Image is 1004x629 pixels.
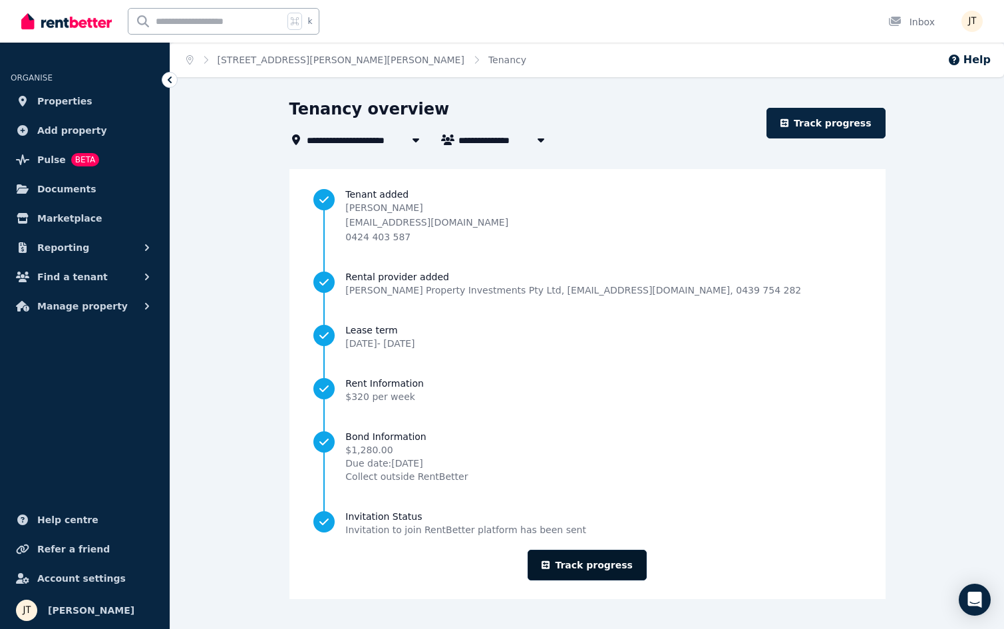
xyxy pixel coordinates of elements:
[345,510,586,523] span: Invitation Status
[345,284,801,297] span: [PERSON_NAME] Property Investments Pty Ltd , [EMAIL_ADDRESS][DOMAIN_NAME] , 0439 754 282
[11,117,159,144] a: Add property
[345,201,508,214] p: [PERSON_NAME]
[345,338,415,349] span: [DATE] - [DATE]
[11,293,159,319] button: Manage property
[313,323,860,350] a: Lease term[DATE]- [DATE]
[345,377,424,390] span: Rent Information
[488,53,526,67] span: Tenancy
[11,264,159,290] button: Find a tenant
[170,43,542,77] nav: Breadcrumb
[37,541,110,557] span: Refer a friend
[345,470,468,483] span: Collect outside RentBetter
[37,210,102,226] span: Marketplace
[16,600,37,621] img: Jamie Taylor
[71,153,99,166] span: BETA
[345,430,468,443] span: Bond Information
[345,457,468,470] span: Due date: [DATE]
[11,73,53,83] span: ORGANISE
[345,443,468,457] span: $1,280.00
[345,188,860,201] span: Tenant added
[345,323,415,337] span: Lease term
[11,88,159,114] a: Properties
[528,550,647,580] a: Track progress
[345,270,801,284] span: Rental provider added
[313,377,860,403] a: Rent Information$320 per week
[313,188,860,244] a: Tenant added[PERSON_NAME][EMAIL_ADDRESS][DOMAIN_NAME]0424 403 587
[313,510,860,536] a: Invitation StatusInvitation to join RentBetter platform has been sent
[345,523,586,536] span: Invitation to join RentBetter platform has been sent
[11,146,159,173] a: PulseBETA
[37,269,108,285] span: Find a tenant
[11,176,159,202] a: Documents
[48,602,134,618] span: [PERSON_NAME]
[289,99,450,120] h1: Tenancy overview
[345,216,508,229] p: [EMAIL_ADDRESS][DOMAIN_NAME]
[307,16,312,27] span: k
[11,565,159,592] a: Account settings
[37,298,128,314] span: Manage property
[11,507,159,533] a: Help centre
[37,152,66,168] span: Pulse
[947,52,991,68] button: Help
[345,232,411,242] span: 0424 403 587
[313,430,860,483] a: Bond Information$1,280.00Due date:[DATE]Collect outside RentBetter
[218,55,464,65] a: [STREET_ADDRESS][PERSON_NAME][PERSON_NAME]
[37,122,107,138] span: Add property
[11,536,159,562] a: Refer a friend
[11,205,159,232] a: Marketplace
[37,93,92,109] span: Properties
[888,15,935,29] div: Inbox
[961,11,983,32] img: Jamie Taylor
[37,570,126,586] span: Account settings
[37,240,89,256] span: Reporting
[766,108,886,138] a: Track progress
[959,584,991,616] div: Open Intercom Messenger
[21,11,112,31] img: RentBetter
[313,188,860,536] nav: Progress
[313,270,860,297] a: Rental provider added[PERSON_NAME] Property Investments Pty Ltd, [EMAIL_ADDRESS][DOMAIN_NAME], 04...
[37,512,98,528] span: Help centre
[37,181,96,197] span: Documents
[11,234,159,261] button: Reporting
[345,391,415,402] span: $320 per week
